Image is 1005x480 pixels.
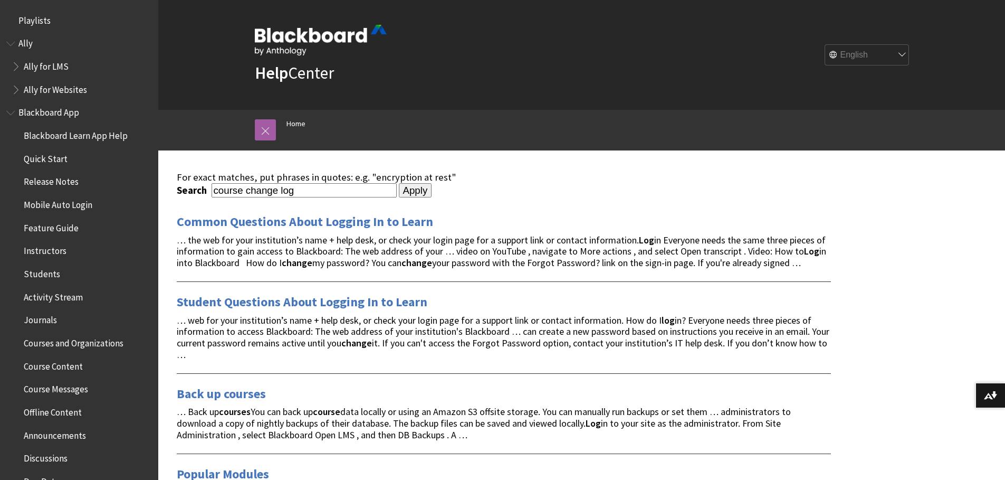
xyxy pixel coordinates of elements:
strong: change [282,257,312,269]
span: Students [24,265,60,279]
a: Student Questions About Logging In to Learn [177,294,427,310]
span: … web for your institution’s name + help desk, or check your login page for a support link or con... [177,314,829,361]
a: Back up courses [177,385,266,402]
input: Apply [399,183,432,198]
span: Course Content [24,357,83,372]
span: Release Notes [24,173,79,187]
div: For exact matches, put phrases in quotes: e.g. "encryption at rest" [177,172,831,183]
span: Quick Start [24,150,68,164]
span: Ally for LMS [24,58,69,72]
strong: course [313,406,340,418]
span: Discussions [24,449,68,464]
span: Course Messages [24,381,88,395]
strong: courses [219,406,251,418]
span: Mobile Auto Login [24,196,92,210]
span: Feature Guide [24,219,79,233]
a: HelpCenter [255,62,334,83]
strong: change [401,257,432,269]
span: Instructors [24,242,66,257]
span: Offline Content [24,403,82,418]
span: Announcements [24,427,86,441]
span: Journals [24,312,57,326]
span: … Back up You can back up data locally or using an Amazon S3 offsite storage. You can manually ru... [177,406,791,441]
span: Ally for Websites [24,81,87,95]
strong: Log [804,245,819,257]
strong: Help [255,62,288,83]
label: Search [177,184,209,196]
strong: log [662,314,675,326]
span: Blackboard App [18,104,79,118]
span: Activity Stream [24,288,83,303]
a: Home [286,117,305,130]
a: Common Questions About Logging In to Learn [177,213,433,230]
nav: Book outline for Anthology Ally Help [6,35,152,99]
span: … the web for your institution’s name + help desk, or check your login page for a support link or... [177,234,826,269]
strong: change [341,337,372,349]
nav: Book outline for Playlists [6,12,152,30]
select: Site Language Selector [825,45,910,66]
span: Blackboard Learn App Help [24,127,128,141]
span: Courses and Organizations [24,334,123,349]
img: Blackboard by Anthology [255,25,387,55]
span: Ally [18,35,33,49]
strong: Log [586,417,601,429]
span: Playlists [18,12,51,26]
strong: Log [639,234,654,246]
